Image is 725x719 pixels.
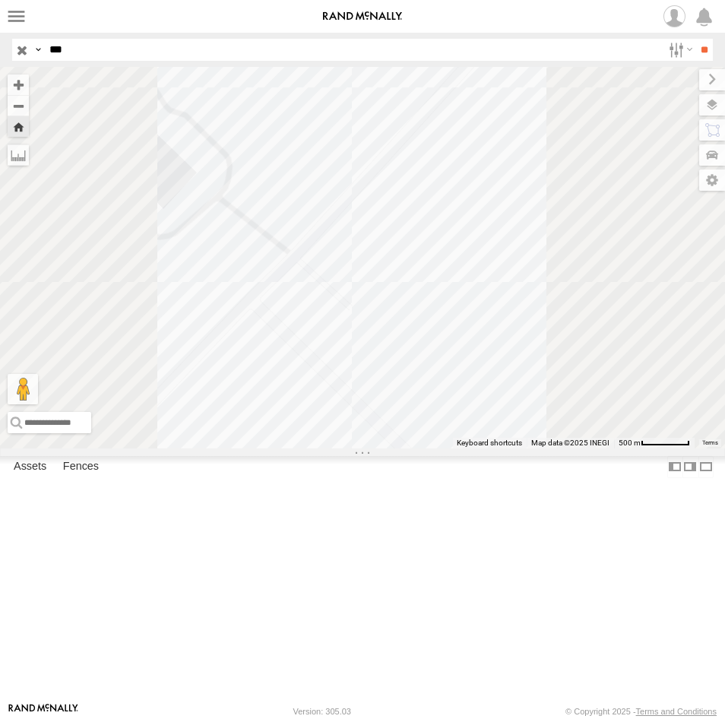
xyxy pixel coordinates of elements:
[614,438,695,448] button: Map Scale: 500 m per 61 pixels
[699,169,725,191] label: Map Settings
[457,438,522,448] button: Keyboard shortcuts
[8,144,29,166] label: Measure
[702,439,718,445] a: Terms
[636,707,717,716] a: Terms and Conditions
[55,457,106,478] label: Fences
[8,95,29,116] button: Zoom out
[531,439,609,447] span: Map data ©2025 INEGI
[698,456,714,478] label: Hide Summary Table
[323,11,402,22] img: rand-logo.svg
[667,456,682,478] label: Dock Summary Table to the Left
[32,39,44,61] label: Search Query
[619,439,641,447] span: 500 m
[6,457,54,478] label: Assets
[8,704,78,719] a: Visit our Website
[565,707,717,716] div: © Copyright 2025 -
[682,456,698,478] label: Dock Summary Table to the Right
[8,374,38,404] button: Drag Pegman onto the map to open Street View
[8,74,29,95] button: Zoom in
[293,707,351,716] div: Version: 305.03
[8,116,29,137] button: Zoom Home
[663,39,695,61] label: Search Filter Options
